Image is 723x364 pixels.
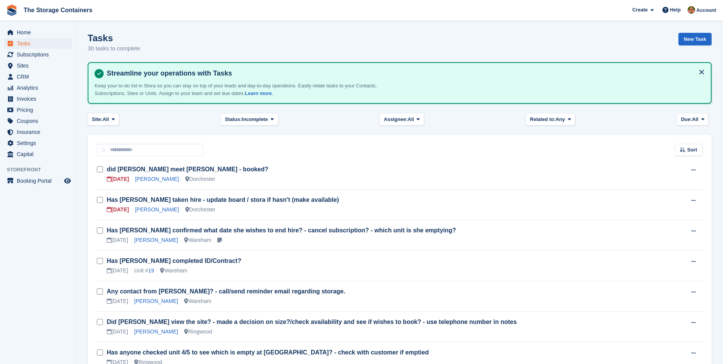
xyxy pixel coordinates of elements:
[17,60,63,71] span: Sites
[4,49,72,60] a: menu
[17,38,63,49] span: Tasks
[107,288,345,295] a: Any contact from [PERSON_NAME]? - call/send reminder email regarding storage.
[4,127,72,137] a: menu
[4,149,72,159] a: menu
[88,33,140,43] h1: Tasks
[17,71,63,82] span: CRM
[380,113,424,126] button: Assignee: All
[17,176,63,186] span: Booking Portal
[678,33,712,45] a: New Task
[681,116,692,123] span: Due:
[221,113,278,126] button: Status: Incomplete
[17,127,63,137] span: Insurance
[4,60,72,71] a: menu
[135,176,179,182] a: [PERSON_NAME]
[526,113,575,126] button: Related to: Any
[677,113,709,126] button: Due: All
[225,116,242,123] span: Status:
[95,82,380,97] p: Keep your to-do list in Stora so you can stay on top of your leads and day-to-day operations. Eas...
[17,27,63,38] span: Home
[530,116,556,123] span: Related to:
[4,116,72,126] a: menu
[17,149,63,159] span: Capital
[7,166,76,174] span: Storefront
[4,105,72,115] a: menu
[17,105,63,115] span: Pricing
[556,116,565,123] span: Any
[107,227,456,234] a: Has [PERSON_NAME] confirmed what date she wishes to end hire? - cancel subscription? - which unit...
[134,298,178,304] a: [PERSON_NAME]
[408,116,414,123] span: All
[17,82,63,93] span: Analytics
[185,175,215,183] div: Dorchester
[107,206,129,214] div: [DATE]
[17,93,63,104] span: Invoices
[17,49,63,60] span: Subscriptions
[92,116,103,123] span: Site:
[632,6,648,14] span: Create
[696,6,716,14] span: Account
[63,176,72,185] a: Preview store
[4,138,72,148] a: menu
[107,236,128,244] div: [DATE]
[107,297,128,305] div: [DATE]
[6,5,18,16] img: stora-icon-8386f47178a22dfd0bd8f6a31ec36ba5ce8667c1dd55bd0f319d3a0aa187defe.svg
[107,267,128,275] div: [DATE]
[184,297,211,305] div: Wareham
[148,267,154,274] a: 19
[88,44,140,53] p: 30 tasks to complete
[134,267,154,275] div: Unit #
[17,116,63,126] span: Coupons
[107,196,339,203] a: Has [PERSON_NAME] taken hire - update board / stora if hasn't (make available)
[670,6,681,14] span: Help
[134,237,178,243] a: [PERSON_NAME]
[245,90,272,96] a: Learn more
[242,116,268,123] span: Incomplete
[107,175,129,183] div: [DATE]
[17,138,63,148] span: Settings
[688,6,695,14] img: Kirsty Simpson
[4,82,72,93] a: menu
[107,258,241,264] a: Has [PERSON_NAME] completed ID/Contract?
[135,206,179,213] a: [PERSON_NAME]
[4,93,72,104] a: menu
[384,116,407,123] span: Assignee:
[4,176,72,186] a: menu
[184,236,211,244] div: Wareham
[21,4,95,16] a: The Storage Containers
[103,116,109,123] span: All
[4,71,72,82] a: menu
[134,329,178,335] a: [PERSON_NAME]
[88,113,119,126] button: Site: All
[107,349,429,356] a: Has anyone checked unit 4/5 to see which is empty at [GEOGRAPHIC_DATA]? - check with customer if ...
[107,328,128,336] div: [DATE]
[4,38,72,49] a: menu
[160,267,187,275] div: Wareham
[185,206,215,214] div: Dorchester
[4,27,72,38] a: menu
[692,116,699,123] span: All
[107,319,517,325] a: Did [PERSON_NAME] view the site? - made a decision on size?/check availability and see if wishes ...
[687,146,697,154] span: Sort
[104,69,705,78] h4: Streamline your operations with Tasks
[107,166,268,172] a: did [PERSON_NAME] meet [PERSON_NAME] - booked?
[184,328,212,336] div: Ringwood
